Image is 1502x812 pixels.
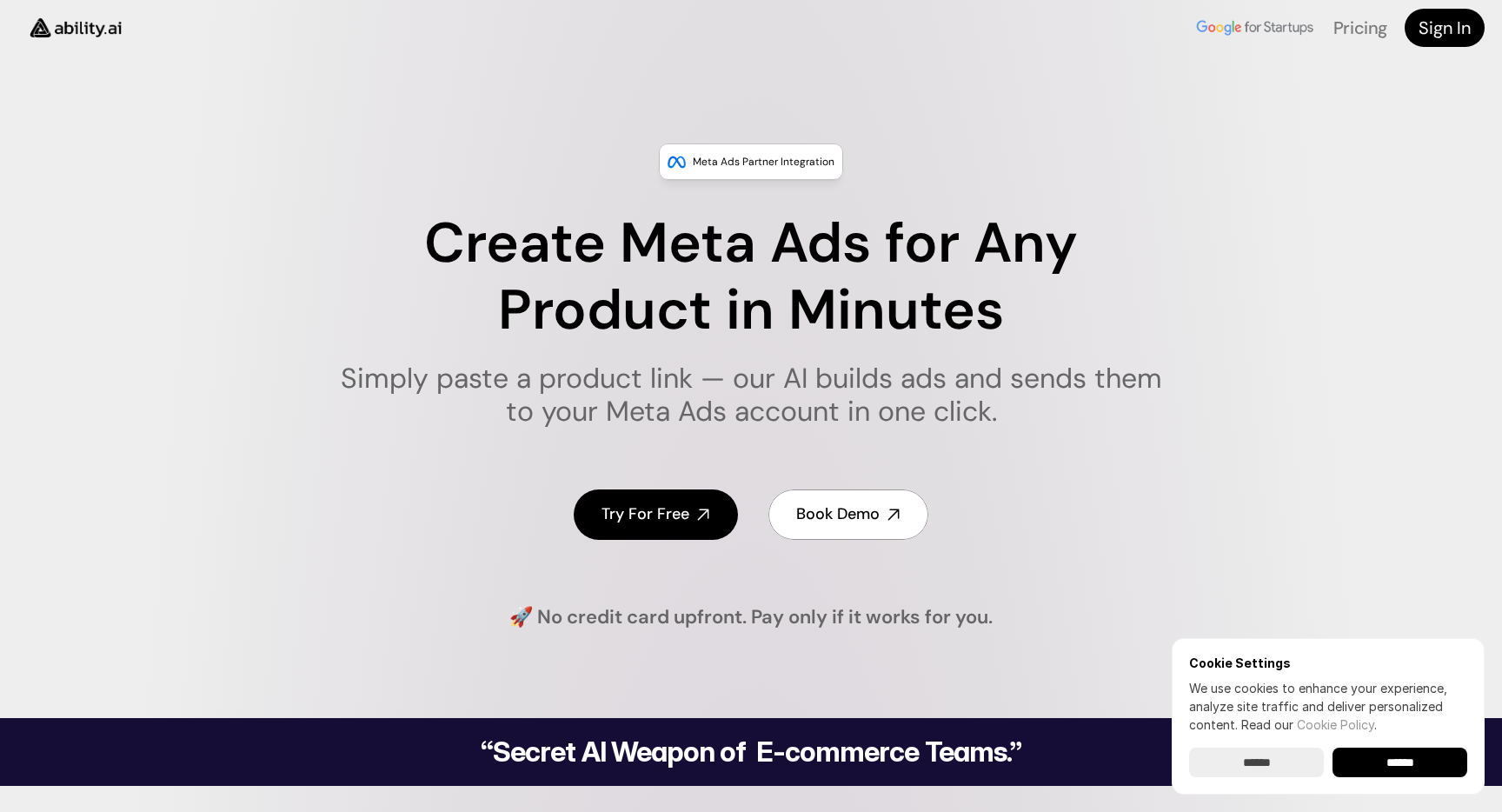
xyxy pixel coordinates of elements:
a: Cookie Policy [1297,717,1374,732]
p: We use cookies to enhance your experience, analyze site traffic and deliver personalized content. [1189,679,1467,734]
h2: “Secret AI Weapon of E-commerce Teams.” [436,738,1066,766]
h4: 🚀 No credit card upfront. Pay only if it works for you. [509,604,993,631]
a: Sign In [1405,9,1485,47]
a: Pricing [1333,17,1387,39]
p: Meta Ads Partner Integration [693,153,834,170]
a: Try For Free [574,489,738,539]
h4: Try For Free [601,503,689,525]
h4: Book Demo [796,503,880,525]
h1: Create Meta Ads for Any Product in Minutes [329,210,1173,344]
span: Read our . [1241,717,1377,732]
a: Book Demo [768,489,928,539]
h4: Sign In [1419,16,1471,40]
h6: Cookie Settings [1189,656,1467,670]
h1: Simply paste a product link — our AI builds ads and sends them to your Meta Ads account in one cl... [329,362,1173,429]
